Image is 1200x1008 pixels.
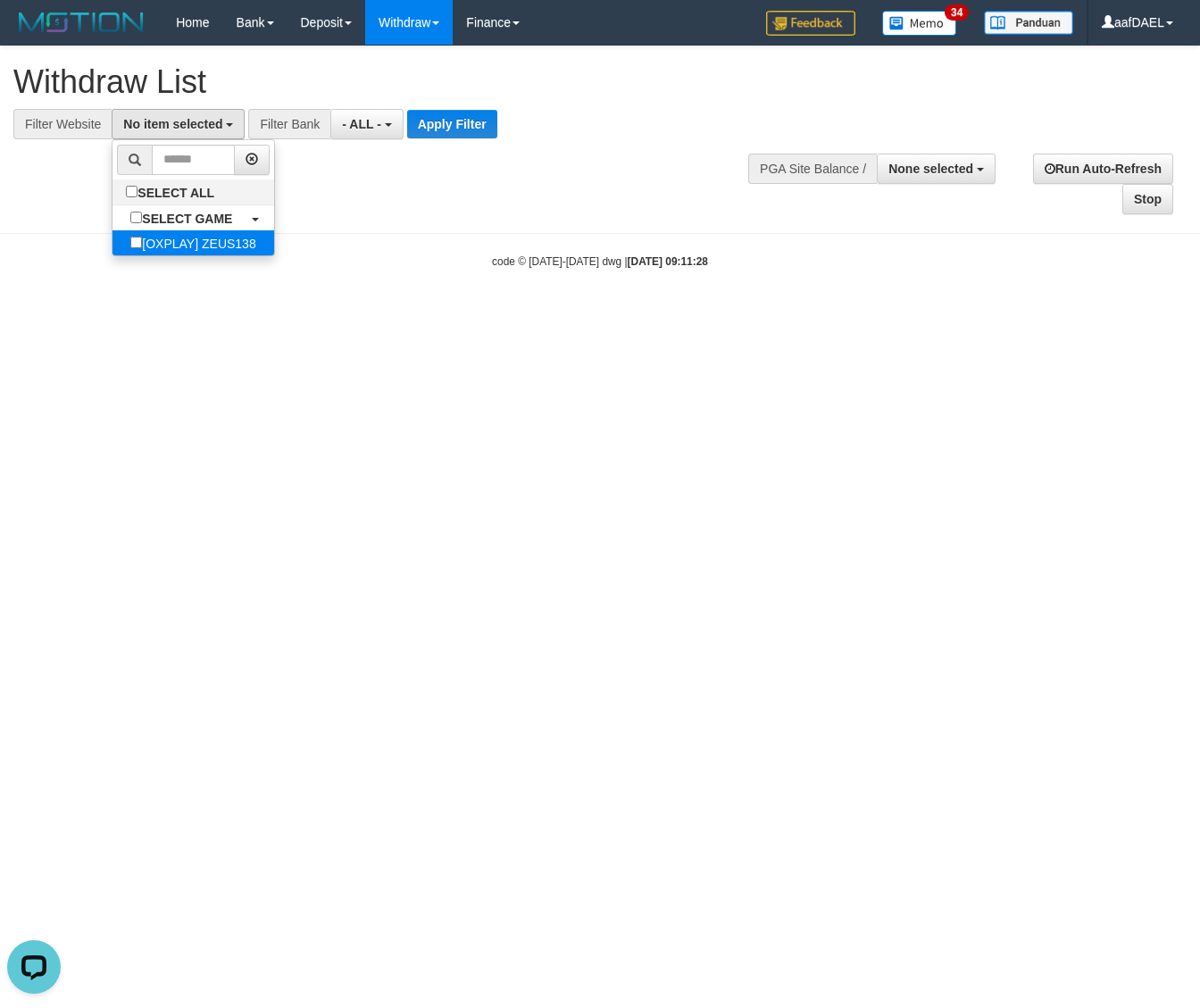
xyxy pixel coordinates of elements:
[130,237,142,248] input: [OXPLAY] ZEUS138
[628,255,708,268] strong: [DATE] 09:11:28
[492,255,708,268] small: code © [DATE]-[DATE] dwg |
[984,11,1073,35] img: panduan.png
[112,179,232,204] label: SELECT ALL
[748,154,877,184] div: PGA Site Balance /
[112,109,245,139] button: No item selected
[1033,154,1173,184] a: Run Auto-Refresh
[888,162,973,176] span: None selected
[13,9,149,36] img: MOTION_logo.png
[123,117,222,131] span: No item selected
[112,205,273,230] a: SELECT GAME
[130,212,142,223] input: SELECT GAME
[248,109,330,139] div: Filter Bank
[766,11,855,36] img: Feedback.jpg
[13,64,782,100] h1: Withdraw List
[112,230,273,255] label: [OXPLAY] ZEUS138
[126,186,137,197] input: SELECT ALL
[1122,184,1173,214] a: Stop
[142,212,232,226] b: SELECT GAME
[7,7,61,61] button: Open LiveChat chat widget
[877,154,996,184] button: None selected
[13,109,112,139] div: Filter Website
[882,11,957,36] img: Button%20Memo.svg
[407,110,497,138] button: Apply Filter
[330,109,403,139] button: - ALL -
[342,117,381,131] span: - ALL -
[945,4,969,21] span: 34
